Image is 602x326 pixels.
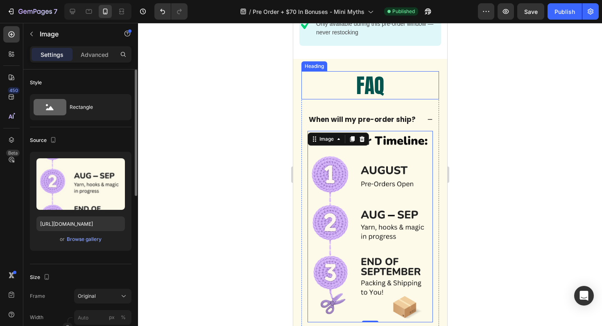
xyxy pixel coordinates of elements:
div: Open Intercom Messenger [574,286,594,306]
span: Published [392,8,415,15]
h2: FAQ [8,48,146,76]
span: Save [524,8,538,15]
input: px% [74,310,131,325]
div: Image [25,112,42,120]
p: 7 [54,7,57,16]
span: Pre Order + $70 In Bonuses - Mini Myths [253,7,364,16]
button: Save [517,3,544,20]
button: Publish [548,3,582,20]
div: Rectangle [70,98,120,117]
input: https://example.com/image.jpg [36,216,125,231]
div: 450 [8,87,20,94]
label: Frame [30,292,45,300]
span: Original [78,292,96,300]
iframe: Design area [293,23,447,326]
span: / [249,7,251,16]
p: Image [40,29,109,39]
div: Heading [10,40,32,47]
img: preview-image [36,158,125,210]
div: Size [30,272,52,283]
button: Original [74,289,131,304]
div: Beta [6,150,20,156]
button: % [107,313,117,322]
div: % [121,314,126,321]
p: Settings [41,50,63,59]
button: Browse gallery [66,235,102,243]
div: Undo/Redo [154,3,188,20]
div: Source [30,135,58,146]
span: or [60,234,65,244]
div: Style [30,79,42,86]
div: Browse gallery [67,236,102,243]
p: When will my pre-order ship? [16,92,122,101]
label: Width [30,314,43,321]
button: 7 [3,3,61,20]
p: Advanced [81,50,109,59]
div: px [109,314,115,321]
div: Publish [554,7,575,16]
button: px [118,313,128,322]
